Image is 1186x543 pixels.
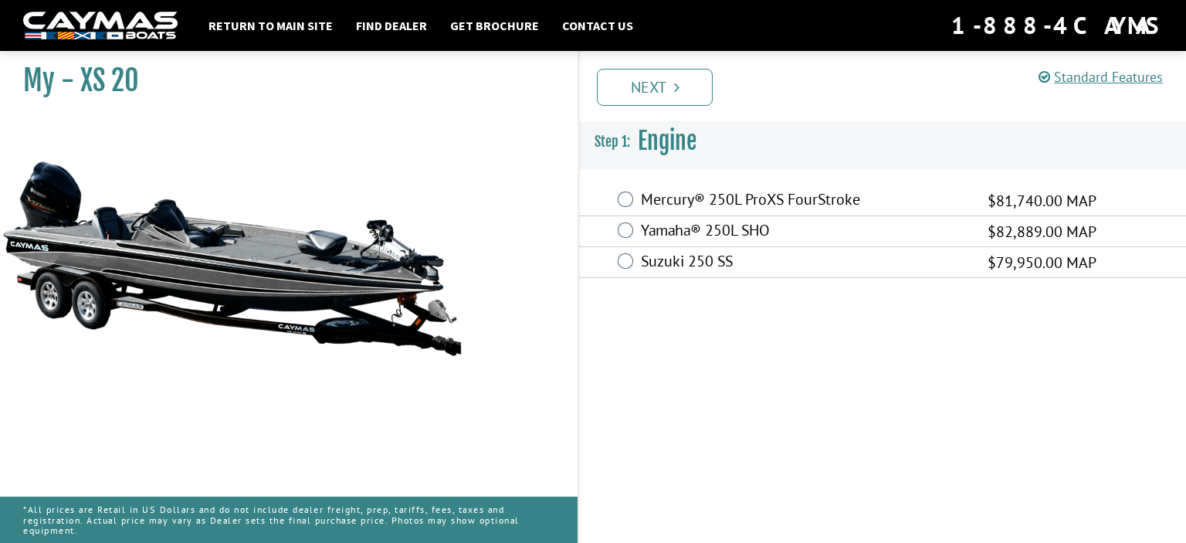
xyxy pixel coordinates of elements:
label: Yamaha® 250L SHO [641,221,968,243]
span: $81,740.00 MAP [988,189,1096,212]
h3: Engine [579,113,1186,170]
a: Get Brochure [442,15,547,36]
h1: My - XS 20 [23,63,539,98]
a: Standard Features [1039,68,1163,86]
ul: Pagination [593,66,1186,106]
span: $79,950.00 MAP [988,251,1096,274]
a: Contact Us [554,15,641,36]
a: Find Dealer [348,15,435,36]
img: white-logo-c9c8dbefe5ff5ceceb0f0178aa75bf4bb51f6bca0971e226c86eb53dfe498488.png [23,12,178,40]
label: Mercury® 250L ProXS FourStroke [641,190,968,212]
div: 1-888-4CAYMAS [951,8,1163,42]
a: Next [597,69,713,106]
span: $82,889.00 MAP [988,220,1096,243]
a: Return to main site [201,15,341,36]
p: *All prices are Retail in US Dollars and do not include dealer freight, prep, tariffs, fees, taxe... [23,497,554,543]
label: Suzuki 250 SS [641,252,968,274]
